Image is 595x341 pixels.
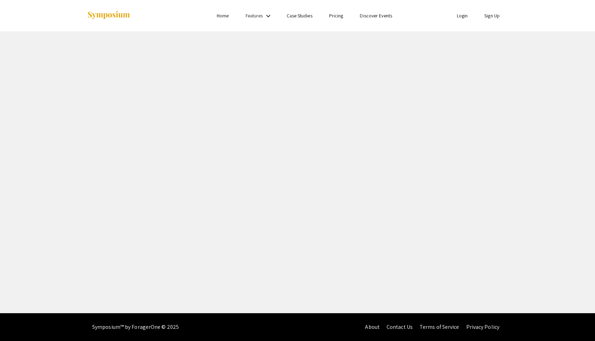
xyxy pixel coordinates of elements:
[484,13,500,19] a: Sign Up
[246,13,263,19] a: Features
[466,323,499,331] a: Privacy Policy
[287,13,312,19] a: Case Studies
[264,12,272,20] mat-icon: Expand Features list
[87,11,130,20] img: Symposium by ForagerOne
[329,13,343,19] a: Pricing
[217,13,229,19] a: Home
[365,323,380,331] a: About
[360,13,392,19] a: Discover Events
[92,313,179,341] div: Symposium™ by ForagerOne © 2025
[457,13,468,19] a: Login
[387,323,413,331] a: Contact Us
[420,323,459,331] a: Terms of Service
